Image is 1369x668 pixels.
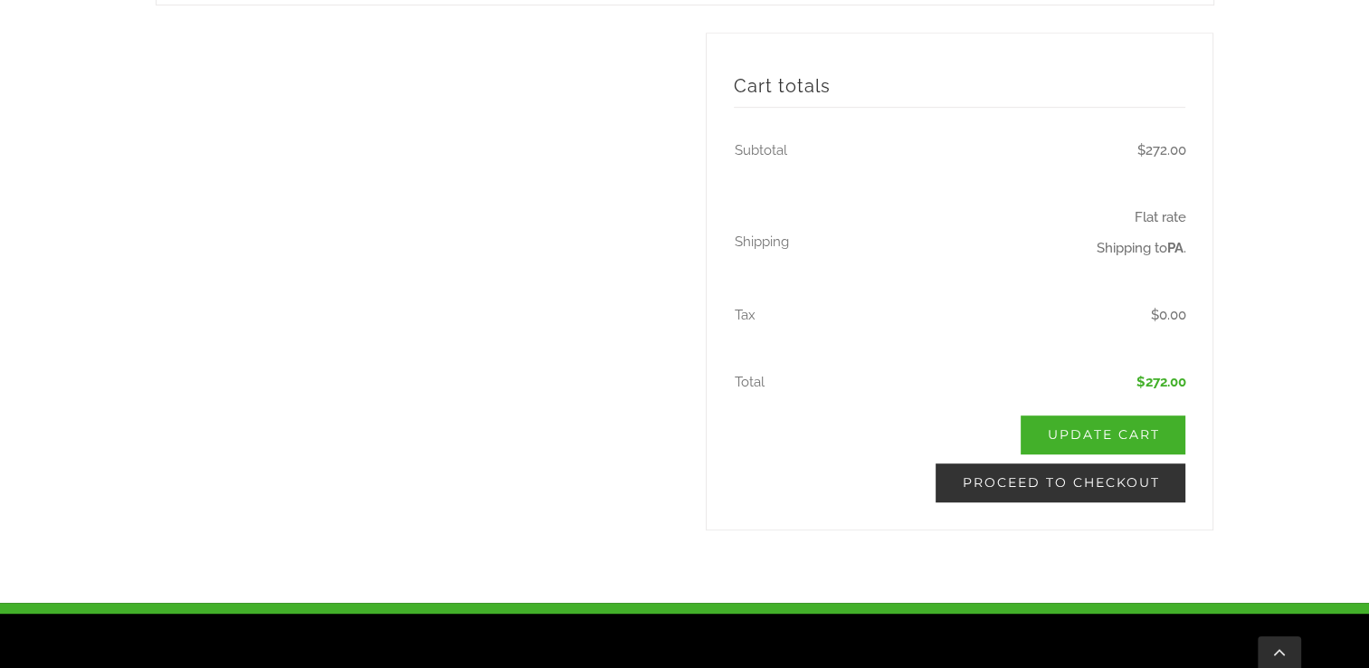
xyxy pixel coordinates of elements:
span: $ [1136,142,1145,158]
span: $ [1150,307,1158,323]
a: Update cart [1021,415,1185,454]
bdi: 272.00 [1136,374,1185,390]
strong: PA [1166,240,1183,256]
span: $ [1136,374,1145,390]
th: Total [734,348,960,415]
bdi: 0.00 [1150,307,1185,323]
th: Shipping [734,184,960,300]
p: Shipping to . [960,233,1186,263]
label: Flat rate [1134,209,1185,225]
a: Proceed to checkout [936,463,1185,502]
th: Subtotal [734,135,960,184]
th: Tax [734,300,960,348]
bdi: 272.00 [1136,142,1185,158]
h2: Cart totals [734,74,1186,108]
